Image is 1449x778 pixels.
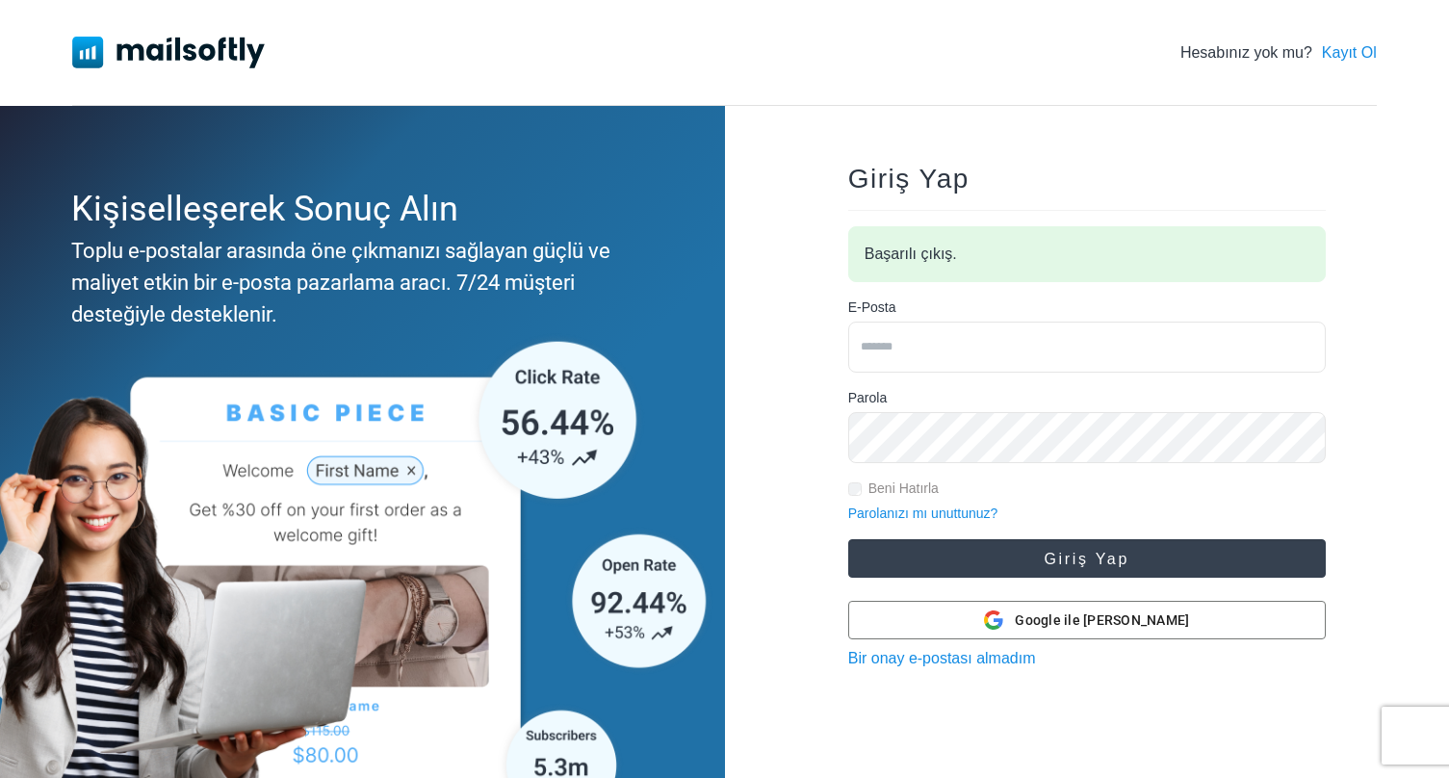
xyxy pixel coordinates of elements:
[848,164,970,194] span: Giriş Yap
[848,650,1036,666] a: Bir onay e-postası almadım
[1180,41,1377,65] div: Hesabınız yok mu?
[848,506,998,521] a: Parolanızı mı unuttunuz?
[72,37,265,67] img: Mailsoftly
[848,298,896,318] label: E-Posta
[848,226,1326,282] div: Başarılı çıkış.
[868,479,939,499] label: Beni Hatırla
[848,388,887,408] label: Parola
[71,183,643,235] div: Kişiselleşerek Sonuç Alın
[848,601,1326,639] button: Google ile [PERSON_NAME]
[848,539,1326,578] button: Giriş Yap
[1322,41,1377,65] a: Kayıt Ol
[1015,610,1189,631] span: Google ile [PERSON_NAME]
[71,235,643,330] div: Toplu e-postalar arasında öne çıkmanızı sağlayan güçlü ve maliyet etkin bir e-posta pazarlama ara...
